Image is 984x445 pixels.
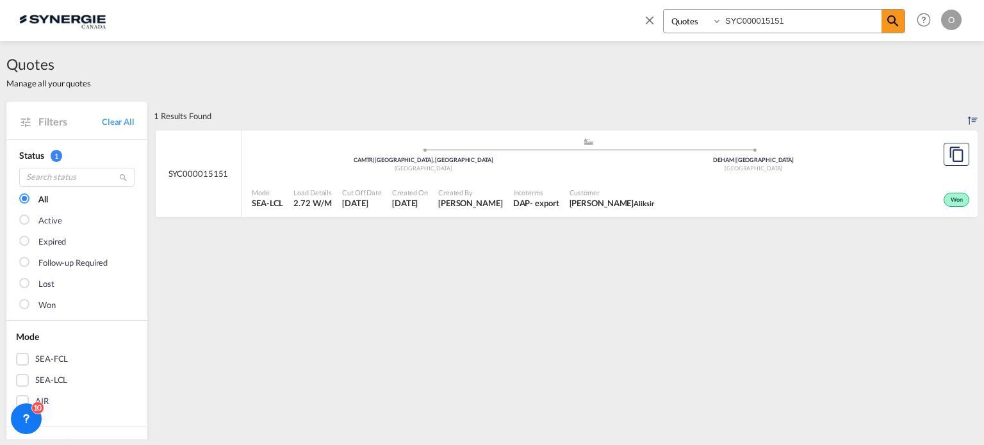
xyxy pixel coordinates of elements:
[252,197,283,209] span: SEA-LCL
[570,188,655,197] span: Customer
[949,147,964,162] md-icon: assets/icons/custom/copyQuote.svg
[293,198,331,208] span: 2.72 W/M
[6,77,91,89] span: Manage all your quotes
[119,173,128,182] md-icon: icon-magnify
[293,188,332,197] span: Load Details
[19,6,106,35] img: 1f56c880d42311ef80fc7dca854c8e59.png
[392,188,428,197] span: Created On
[16,353,138,366] md-checkbox: SEA-FCL
[530,197,559,209] div: - export
[19,150,44,161] span: Status
[38,257,108,270] div: Follow-up Required
[944,193,969,207] div: Won
[643,9,663,40] span: icon-close
[913,9,935,31] span: Help
[38,299,56,312] div: Won
[941,10,962,30] div: O
[38,236,66,248] div: Expired
[513,197,559,209] div: DAP export
[513,188,559,197] span: Incoterms
[252,188,283,197] span: Mode
[513,197,530,209] div: DAP
[968,102,978,130] div: Sort by: Created On
[156,131,978,218] div: SYC000015151 assets/icons/custom/ship-fill.svgassets/icons/custom/roll-o-plane.svgOriginMontreal,...
[725,165,782,172] span: [GEOGRAPHIC_DATA]
[6,54,91,74] span: Quotes
[570,197,655,209] span: MARIE-LYNE PELLETIER Aliksir
[102,116,135,127] a: Clear All
[643,13,657,27] md-icon: icon-close
[951,196,966,205] span: Won
[944,143,969,166] button: Copy Quote
[722,10,881,32] input: Enter Quotation Number
[438,188,503,197] span: Created By
[35,374,67,387] div: SEA-LCL
[154,102,211,130] div: 1 Results Found
[734,156,736,163] span: |
[342,197,382,209] span: 30 Sep 2025
[38,214,61,227] div: Active
[35,353,68,366] div: SEA-FCL
[885,13,901,29] md-icon: icon-magnify
[634,199,654,207] span: Aliksir
[16,331,39,342] span: Mode
[581,138,596,145] md-icon: assets/icons/custom/ship-fill.svg
[373,156,375,163] span: |
[19,168,135,187] input: Search status
[16,395,138,408] md-checkbox: AIR
[913,9,941,32] div: Help
[35,395,49,408] div: AIR
[881,10,905,33] span: icon-magnify
[392,197,428,209] span: 30 Sep 2025
[19,149,135,162] div: Status 1
[168,168,229,179] span: SYC000015151
[438,197,503,209] span: Adriana Groposila
[354,156,493,163] span: CAMTR [GEOGRAPHIC_DATA], [GEOGRAPHIC_DATA]
[51,150,62,162] span: 1
[38,278,54,291] div: Lost
[38,193,48,206] div: All
[38,115,102,129] span: Filters
[342,188,382,197] span: Cut Off Date
[395,165,452,172] span: [GEOGRAPHIC_DATA]
[713,156,794,163] span: DEHAM [GEOGRAPHIC_DATA]
[16,374,138,387] md-checkbox: SEA-LCL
